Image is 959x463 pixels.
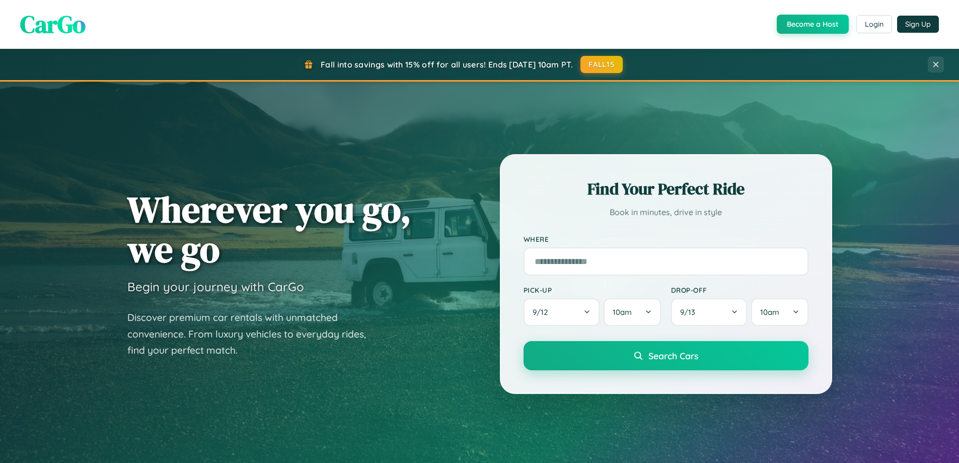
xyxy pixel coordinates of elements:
[524,341,808,370] button: Search Cars
[671,298,748,326] button: 9/13
[127,309,379,359] p: Discover premium car rentals with unmatched convenience. From luxury vehicles to everyday rides, ...
[524,286,661,294] label: Pick-up
[524,235,808,243] label: Where
[580,56,623,73] button: FALL15
[604,298,660,326] button: 10am
[856,15,892,33] button: Login
[648,350,698,361] span: Search Cars
[524,178,808,200] h2: Find Your Perfect Ride
[321,59,573,70] span: Fall into savings with 15% off for all users! Ends [DATE] 10am PT.
[671,286,808,294] label: Drop-off
[777,15,849,34] button: Become a Host
[613,307,632,317] span: 10am
[760,307,779,317] span: 10am
[751,298,808,326] button: 10am
[20,8,86,41] span: CarGo
[524,298,600,326] button: 9/12
[127,279,304,294] h3: Begin your journey with CarGo
[127,189,411,269] h1: Wherever you go, we go
[897,16,939,33] button: Sign Up
[533,307,553,317] span: 9 / 12
[524,205,808,220] p: Book in minutes, drive in style
[680,307,700,317] span: 9 / 13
